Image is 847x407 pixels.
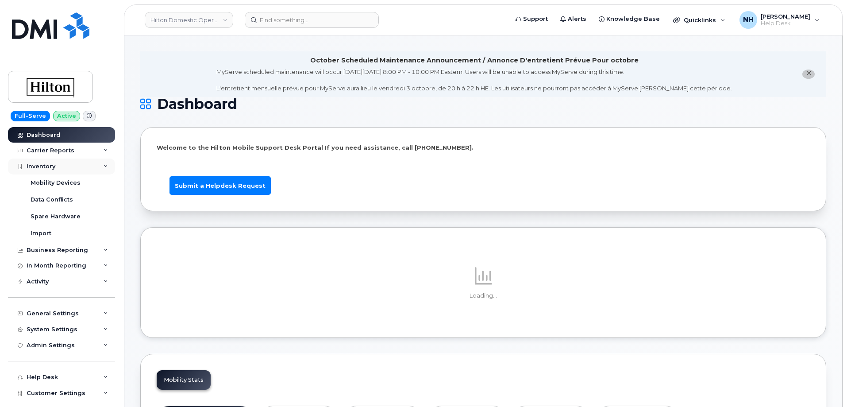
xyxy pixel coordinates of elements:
p: Welcome to the Hilton Mobile Support Desk Portal If you need assistance, call [PHONE_NUMBER]. [157,143,810,152]
button: close notification [802,70,815,79]
div: October Scheduled Maintenance Announcement / Annonce D'entretient Prévue Pour octobre [310,56,639,65]
a: Submit a Helpdesk Request [169,176,271,195]
p: Loading... [157,292,810,300]
iframe: Messenger Launcher [808,368,840,400]
span: Dashboard [157,97,237,111]
div: MyServe scheduled maintenance will occur [DATE][DATE] 8:00 PM - 10:00 PM Eastern. Users will be u... [216,68,732,93]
